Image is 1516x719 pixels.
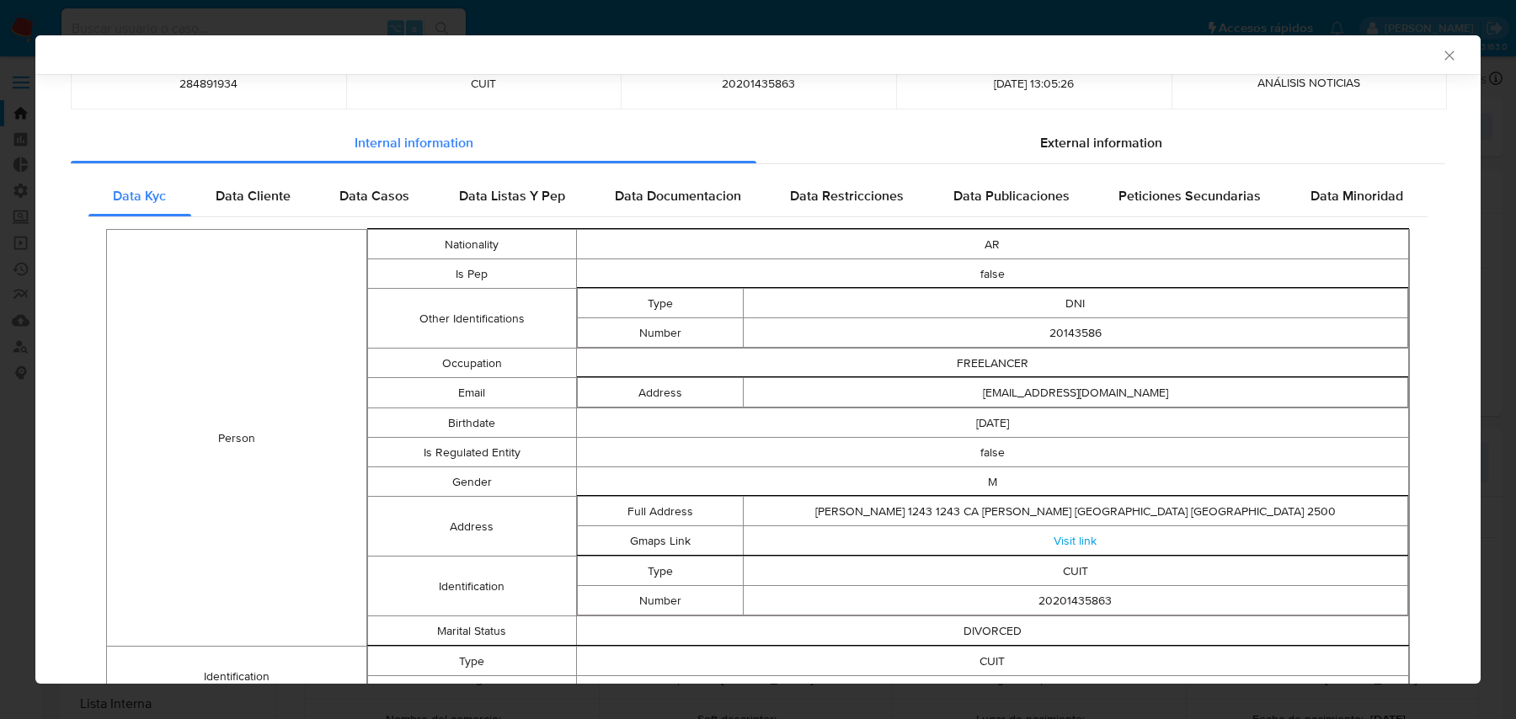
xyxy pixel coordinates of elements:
[743,318,1407,348] td: 20143586
[459,186,565,205] span: Data Listas Y Pep
[577,557,743,586] td: Type
[1054,532,1097,549] a: Visit link
[743,378,1407,407] td: [EMAIL_ADDRESS][DOMAIN_NAME]
[576,467,1409,497] td: M
[1040,133,1162,152] span: External information
[368,676,576,706] td: Number
[35,35,1481,684] div: closure-recommendation-modal
[368,616,576,646] td: Marital Status
[743,586,1407,615] td: 20201435863
[576,647,1409,676] td: CUIT
[577,497,743,526] td: Full Address
[91,76,326,91] span: 284891934
[576,230,1409,259] td: AR
[577,378,743,407] td: Address
[576,408,1409,438] td: [DATE]
[576,616,1409,646] td: DIVORCED
[368,349,576,378] td: Occupation
[1257,74,1360,91] span: ANÁLISIS NOTICIAS
[368,230,576,259] td: Nationality
[107,647,367,706] td: Identification
[368,378,576,408] td: Email
[615,186,741,205] span: Data Documentacion
[113,186,166,205] span: Data Kyc
[71,123,1445,163] div: Detailed info
[577,289,743,318] td: Type
[953,186,1070,205] span: Data Publicaciones
[576,349,1409,378] td: FREELANCER
[368,259,576,289] td: Is Pep
[368,647,576,676] td: Type
[743,557,1407,586] td: CUIT
[1118,186,1261,205] span: Peticiones Secundarias
[368,557,576,616] td: Identification
[576,438,1409,467] td: false
[368,438,576,467] td: Is Regulated Entity
[368,497,576,557] td: Address
[216,186,291,205] span: Data Cliente
[355,133,473,152] span: Internal information
[577,586,743,615] td: Number
[743,497,1407,526] td: [PERSON_NAME] 1243 1243 CA [PERSON_NAME] [GEOGRAPHIC_DATA] [GEOGRAPHIC_DATA] 2500
[577,526,743,556] td: Gmaps Link
[743,289,1407,318] td: DNI
[368,467,576,497] td: Gender
[1310,186,1403,205] span: Data Minoridad
[576,259,1409,289] td: false
[576,676,1409,706] td: 20201435863
[1441,47,1456,62] button: Cerrar ventana
[368,408,576,438] td: Birthdate
[107,230,367,647] td: Person
[339,186,409,205] span: Data Casos
[641,76,876,91] span: 20201435863
[368,289,576,349] td: Other Identifications
[790,186,904,205] span: Data Restricciones
[916,76,1151,91] span: [DATE] 13:05:26
[366,76,601,91] span: CUIT
[88,176,1428,216] div: Detailed internal info
[577,318,743,348] td: Number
